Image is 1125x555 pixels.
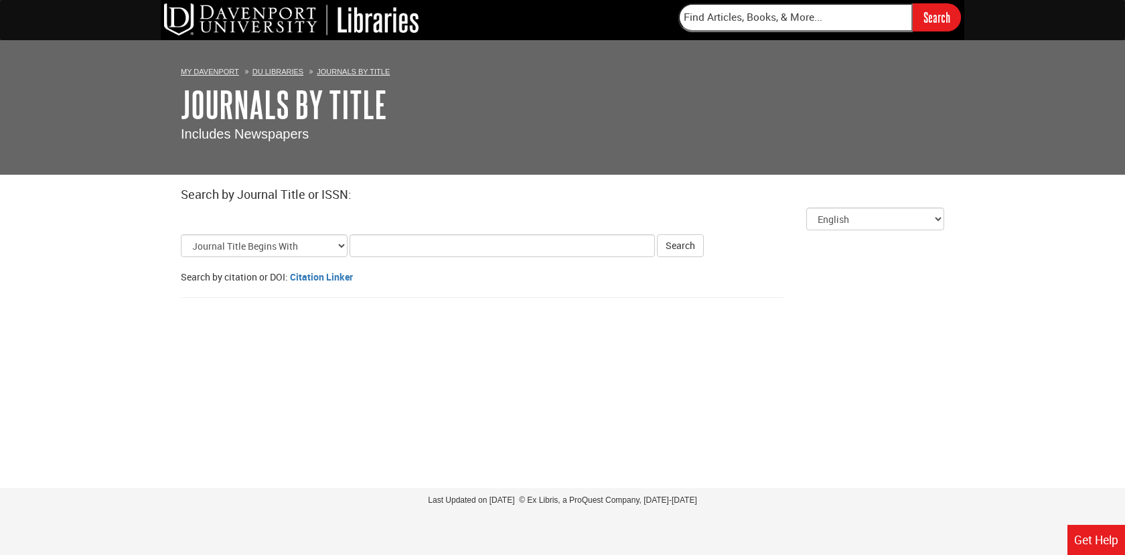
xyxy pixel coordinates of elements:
[317,68,390,76] a: Journals By Title
[678,3,913,31] input: Find Articles, Books, & More...
[181,125,944,144] p: Includes Newspapers
[181,188,944,202] h2: Search by Journal Title or ISSN:
[290,270,353,283] a: Citation Linker
[913,3,961,31] input: Search
[181,68,239,76] a: My Davenport
[164,3,419,35] img: DU Libraries
[252,68,303,76] a: DU Libraries
[1067,525,1125,555] a: Get Help
[181,270,288,283] span: Search by citation or DOI:
[181,84,387,125] a: Journals By Title
[657,234,704,257] button: Search
[181,64,944,78] ol: Breadcrumbs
